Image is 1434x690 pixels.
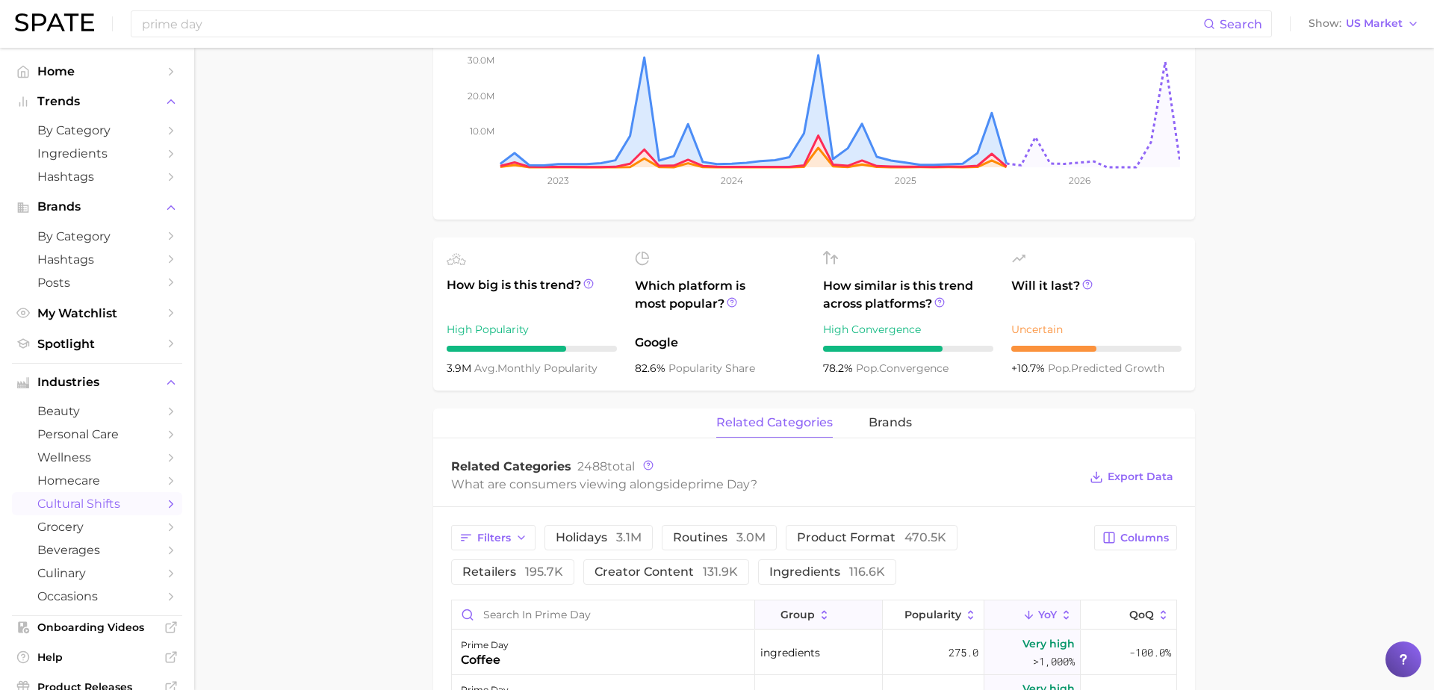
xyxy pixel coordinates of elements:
[447,361,474,375] span: 3.9m
[37,589,157,603] span: occasions
[462,566,563,578] span: retailers
[635,361,668,375] span: 82.6%
[451,525,536,550] button: Filters
[37,64,157,78] span: Home
[37,450,157,464] span: wellness
[1346,19,1403,28] span: US Market
[721,175,743,186] tspan: 2024
[12,646,182,668] a: Help
[37,337,157,351] span: Spotlight
[1305,14,1423,34] button: ShowUS Market
[12,271,182,294] a: Posts
[1220,17,1262,31] span: Search
[37,497,157,511] span: cultural shifts
[140,11,1203,37] input: Search here for a brand, industry, or ingredient
[12,492,182,515] a: cultural shifts
[12,446,182,469] a: wellness
[12,371,182,394] button: Industries
[12,196,182,218] button: Brands
[856,361,949,375] span: convergence
[1011,277,1182,313] span: Will it last?
[1022,635,1075,653] span: Very high
[904,609,961,621] span: Popularity
[37,621,157,634] span: Onboarding Videos
[37,200,157,214] span: Brands
[12,616,182,638] a: Onboarding Videos
[1033,654,1075,668] span: >1,000%
[461,651,509,669] div: coffee
[37,404,157,418] span: beauty
[37,146,157,161] span: Ingredients
[1048,361,1071,375] abbr: popularity index
[1038,609,1057,621] span: YoY
[451,459,571,473] span: Related Categories
[703,565,738,579] span: 131.9k
[461,636,509,654] div: prime day
[37,95,157,108] span: Trends
[12,423,182,446] a: personal care
[635,334,805,352] span: Google
[12,400,182,423] a: beauty
[477,532,511,544] span: Filters
[447,346,617,352] div: 7 / 10
[1048,361,1164,375] span: predicted growth
[37,123,157,137] span: by Category
[37,543,157,557] span: beverages
[525,565,563,579] span: 195.7k
[1129,644,1171,662] span: -100.0%
[37,650,157,664] span: Help
[12,119,182,142] a: by Category
[595,566,738,578] span: creator content
[12,469,182,492] a: homecare
[37,520,157,534] span: grocery
[1011,346,1182,352] div: 5 / 10
[949,644,978,662] span: 275.0
[1108,470,1173,483] span: Export Data
[823,346,993,352] div: 7 / 10
[37,229,157,243] span: by Category
[668,361,755,375] span: popularity share
[635,277,805,326] span: Which platform is most popular?
[37,276,157,290] span: Posts
[12,515,182,538] a: grocery
[37,170,157,184] span: Hashtags
[1129,609,1154,621] span: QoQ
[547,175,569,186] tspan: 2023
[12,60,182,83] a: Home
[849,565,885,579] span: 116.6k
[688,477,751,491] span: prime day
[1011,320,1182,338] div: Uncertain
[452,600,754,629] input: Search in prime day
[447,276,617,313] span: How big is this trend?
[12,538,182,562] a: beverages
[12,142,182,165] a: Ingredients
[1069,175,1090,186] tspan: 2026
[12,225,182,248] a: by Category
[823,277,993,313] span: How similar is this trend across platforms?
[12,165,182,188] a: Hashtags
[1086,467,1177,488] button: Export Data
[904,530,946,544] span: 470.5k
[12,248,182,271] a: Hashtags
[869,416,912,429] span: brands
[769,566,885,578] span: ingredients
[12,90,182,113] button: Trends
[823,361,856,375] span: 78.2%
[780,609,815,621] span: group
[37,427,157,441] span: personal care
[12,562,182,585] a: culinary
[37,306,157,320] span: My Watchlist
[616,530,642,544] span: 3.1m
[474,361,497,375] abbr: average
[452,630,1176,675] button: prime daycoffeeingredients275.0Very high>1,000%-100.0%
[716,416,833,429] span: related categories
[447,320,617,338] div: High Popularity
[755,600,882,630] button: group
[1309,19,1341,28] span: Show
[37,473,157,488] span: homecare
[895,175,916,186] tspan: 2025
[736,530,766,544] span: 3.0m
[984,600,1081,630] button: YoY
[37,566,157,580] span: culinary
[556,532,642,544] span: holidays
